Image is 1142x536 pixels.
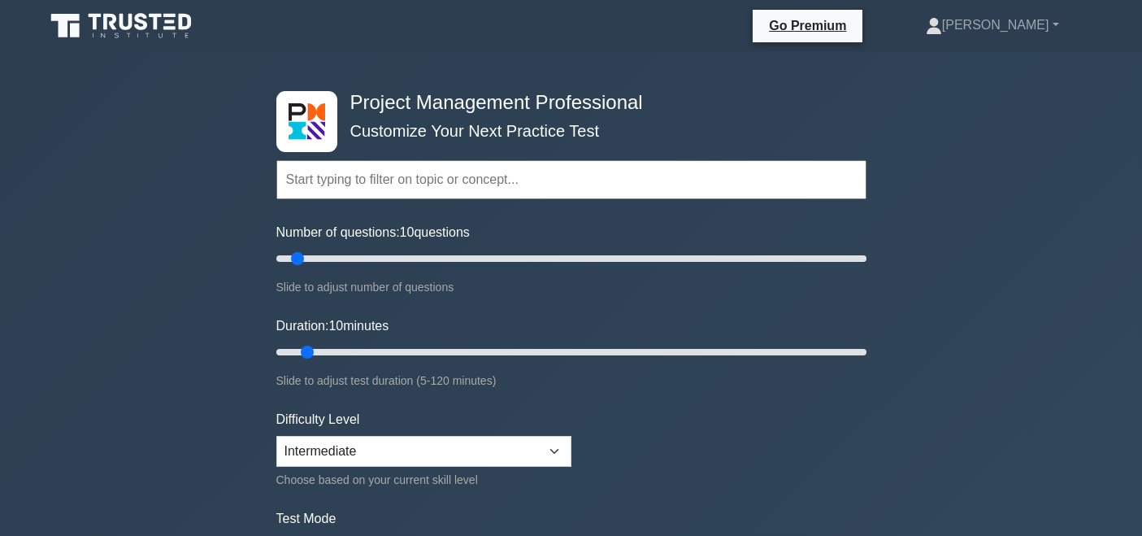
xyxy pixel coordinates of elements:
[276,277,866,297] div: Slide to adjust number of questions
[276,316,389,336] label: Duration: minutes
[276,470,571,490] div: Choose based on your current skill level
[276,160,866,199] input: Start typing to filter on topic or concept...
[276,223,470,242] label: Number of questions: questions
[276,410,360,429] label: Difficulty Level
[344,91,787,115] h4: Project Management Professional
[887,9,1098,41] a: [PERSON_NAME]
[400,225,415,239] span: 10
[328,319,343,333] span: 10
[276,371,866,390] div: Slide to adjust test duration (5-120 minutes)
[276,509,866,529] label: Test Mode
[759,15,856,36] a: Go Premium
